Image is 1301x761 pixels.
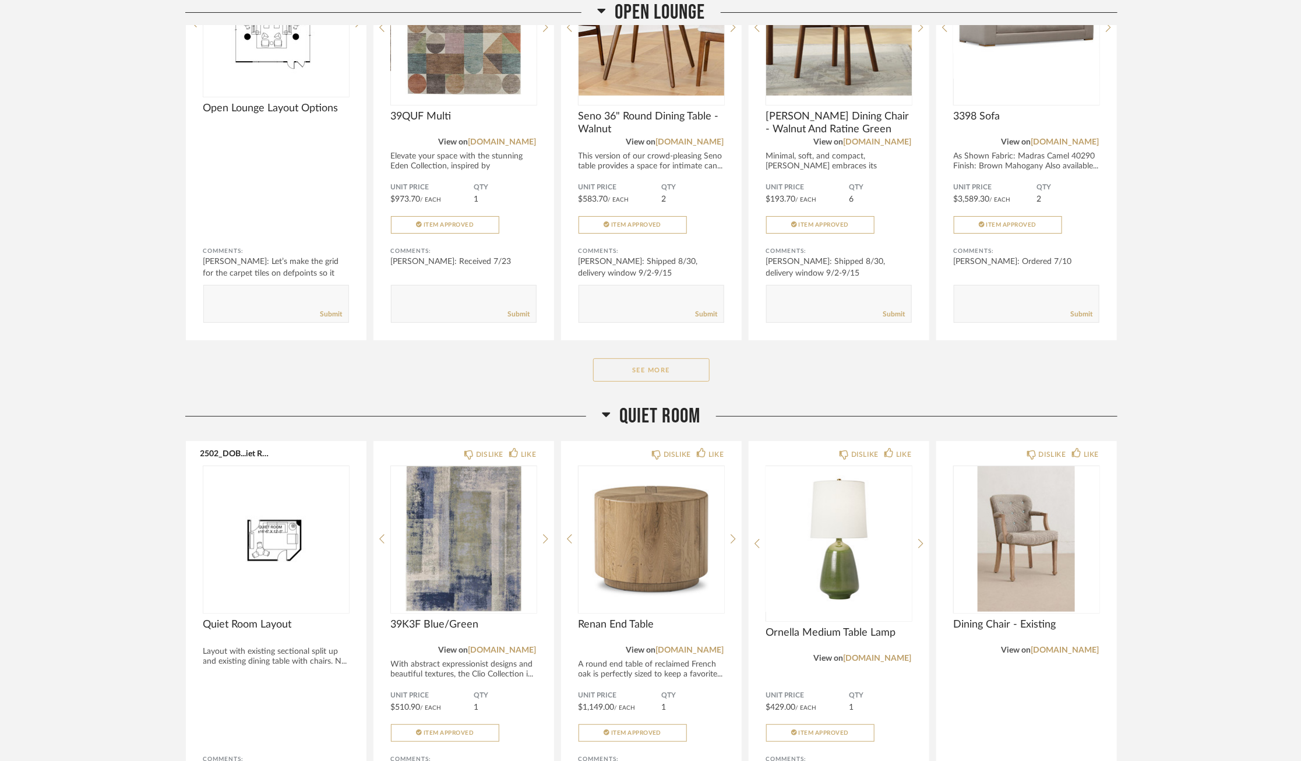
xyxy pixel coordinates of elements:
[656,138,724,146] a: [DOMAIN_NAME]
[796,705,817,711] span: / Each
[990,197,1011,203] span: / Each
[391,703,421,711] span: $510.90
[662,183,724,192] span: QTY
[391,618,537,631] span: 39K3F Blue/Green
[799,730,849,736] span: Item Approved
[814,138,844,146] span: View on
[608,197,629,203] span: / Each
[849,183,912,192] span: QTY
[579,466,724,612] img: undefined
[579,110,724,136] span: Seno 36" Round Dining Table - Walnut
[391,691,474,700] span: Unit Price
[474,183,537,192] span: QTY
[391,152,537,181] div: Elevate your space with the stunning Eden Collection, inspired by contempor...
[766,110,912,136] span: [PERSON_NAME] Dining Chair - Walnut And Ratine Green
[708,449,724,460] div: LIKE
[611,730,662,736] span: Item Approved
[896,449,911,460] div: LIKE
[579,183,662,192] span: Unit Price
[766,466,912,612] img: undefined
[849,691,912,700] span: QTY
[579,703,615,711] span: $1,149.00
[796,197,817,203] span: / Each
[391,256,537,267] div: [PERSON_NAME]: Received 7/23
[664,449,691,460] div: DISLIKE
[203,618,349,631] span: Quiet Room Layout
[626,646,656,654] span: View on
[1002,646,1031,654] span: View on
[954,618,1099,631] span: Dining Chair - Existing
[954,152,1099,171] div: As Shown Fabric: Madras Camel 40290 Finish: Brown Mahogany Also available...
[626,138,656,146] span: View on
[851,449,879,460] div: DISLIKE
[579,245,724,257] div: Comments:
[849,703,854,711] span: 1
[391,245,537,257] div: Comments:
[611,222,662,228] span: Item Approved
[766,703,796,711] span: $429.00
[421,197,442,203] span: / Each
[1031,138,1099,146] a: [DOMAIN_NAME]
[766,691,849,700] span: Unit Price
[579,256,724,279] div: [PERSON_NAME]: Shipped 8/30, delivery window 9/2-9/15
[579,691,662,700] span: Unit Price
[391,216,499,234] button: Item Approved
[766,724,875,742] button: Item Approved
[615,705,636,711] span: / Each
[1002,138,1031,146] span: View on
[954,216,1062,234] button: Item Approved
[203,256,349,291] div: [PERSON_NAME]: Let’s make the grid for the carpet tiles on defpoints so it doesn’t p...
[468,138,537,146] a: [DOMAIN_NAME]
[320,309,343,319] a: Submit
[579,618,724,631] span: Renan End Table
[844,654,912,663] a: [DOMAIN_NAME]
[474,195,479,203] span: 1
[474,691,537,700] span: QTY
[954,110,1099,123] span: 3398 Sofa
[203,466,349,612] img: undefined
[954,245,1099,257] div: Comments:
[579,724,687,742] button: Item Approved
[593,358,710,382] button: See More
[954,256,1099,267] div: [PERSON_NAME]: Ordered 7/10
[662,703,667,711] span: 1
[662,195,667,203] span: 2
[766,466,912,612] div: 0
[766,256,912,279] div: [PERSON_NAME]: Shipped 8/30, delivery window 9/2-9/15
[954,183,1037,192] span: Unit Price
[766,216,875,234] button: Item Approved
[954,195,990,203] span: $3,589.30
[579,216,687,234] button: Item Approved
[521,449,536,460] div: LIKE
[391,110,537,123] span: 39QUF Multi
[203,245,349,257] div: Comments:
[656,646,724,654] a: [DOMAIN_NAME]
[391,466,537,612] img: undefined
[766,152,912,181] div: Minimal, soft, and compact, [PERSON_NAME] embraces its Scandinavian roots like a ...
[1037,183,1099,192] span: QTY
[1031,646,1099,654] a: [DOMAIN_NAME]
[508,309,530,319] a: Submit
[468,646,537,654] a: [DOMAIN_NAME]
[696,309,718,319] a: Submit
[391,660,537,679] div: With abstract expressionist designs and beautiful textures, the Clio Collection i...
[424,730,474,736] span: Item Approved
[986,222,1037,228] span: Item Approved
[844,138,912,146] a: [DOMAIN_NAME]
[579,660,724,679] div: A round end table of reclaimed French oak is perfectly sized to keep a favorite...
[421,705,442,711] span: / Each
[766,183,849,192] span: Unit Price
[439,646,468,654] span: View on
[1039,449,1066,460] div: DISLIKE
[766,245,912,257] div: Comments:
[203,102,349,115] span: Open Lounge Layout Options
[662,691,724,700] span: QTY
[849,195,854,203] span: 6
[579,152,724,171] div: This version of our crowd-pleasing Seno table provides a space for intimate can...
[954,466,1099,612] img: undefined
[391,724,499,742] button: Item Approved
[814,654,844,663] span: View on
[766,195,796,203] span: $193.70
[1084,449,1099,460] div: LIKE
[476,449,503,460] div: DISLIKE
